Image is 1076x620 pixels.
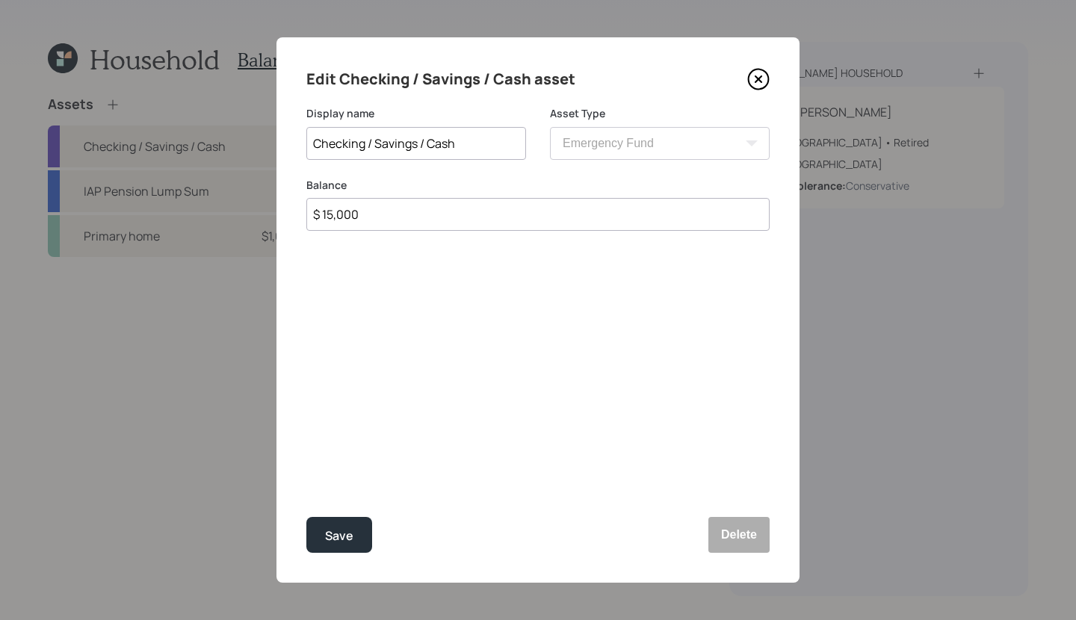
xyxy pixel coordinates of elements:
[325,526,353,546] div: Save
[306,106,526,121] label: Display name
[708,517,770,553] button: Delete
[550,106,770,121] label: Asset Type
[306,517,372,553] button: Save
[306,178,770,193] label: Balance
[306,67,575,91] h4: Edit Checking / Savings / Cash asset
